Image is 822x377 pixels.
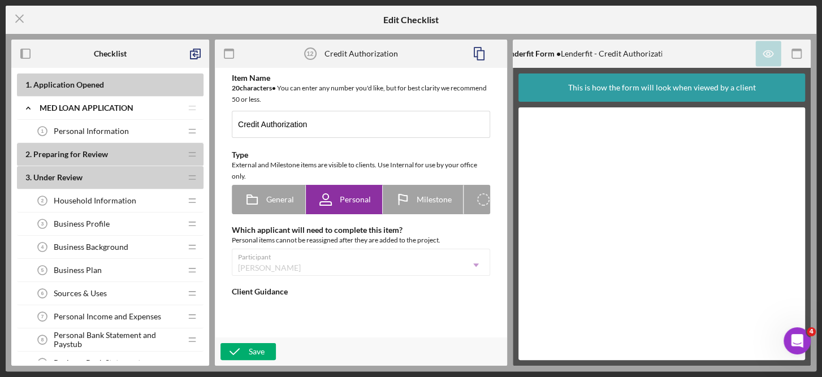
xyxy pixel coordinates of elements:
[41,267,44,273] tspan: 5
[232,226,490,235] div: Which applicant will need to complete this item?
[784,327,811,354] iframe: Intercom live chat
[232,150,490,159] div: Type
[383,15,439,25] h5: Edit Checklist
[41,128,44,134] tspan: 1
[33,172,83,182] span: Under Review
[40,103,181,112] div: MED Loan Application
[25,80,32,89] span: 1 .
[807,327,816,336] span: 4
[417,195,452,204] span: Milestone
[502,49,561,58] b: Lenderfit Form •
[232,159,490,182] div: External and Milestone items are visible to clients. Use Internal for use by your office only.
[325,49,398,58] div: Credit Authorization
[54,219,110,228] span: Business Profile
[54,331,181,349] span: Personal Bank Statement and Paystub
[530,119,795,349] iframe: Lenderfit form
[54,358,141,367] span: Business Bank Statement
[54,266,102,275] span: Business Plan
[54,312,161,321] span: Personal Income and Expenses
[232,235,490,246] div: Personal items cannot be reassigned after they are added to the project.
[25,149,32,159] span: 2 .
[54,242,128,252] span: Business Background
[232,73,490,83] div: Item Name
[220,343,276,360] button: Save
[249,343,265,360] div: Save
[232,83,490,105] div: You can enter any number you'd like, but for best clarity we recommend 50 or less.
[266,195,294,204] span: General
[41,291,44,296] tspan: 6
[54,196,136,205] span: Household Information
[306,50,313,57] tspan: 12
[41,221,44,227] tspan: 3
[232,287,490,296] div: Client Guidance
[41,244,44,250] tspan: 4
[41,314,44,319] tspan: 7
[33,149,108,159] span: Preparing for Review
[25,172,32,182] span: 3 .
[33,80,104,89] span: Application Opened
[54,127,129,136] span: Personal Information
[232,84,276,92] b: 20 character s •
[54,289,107,298] span: Sources & Uses
[41,198,44,203] tspan: 2
[502,49,672,58] div: Lenderfit - Credit Authorization
[41,337,44,343] tspan: 8
[340,195,371,204] span: Personal
[94,49,127,58] b: Checklist
[568,73,756,102] div: This is how the form will look when viewed by a client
